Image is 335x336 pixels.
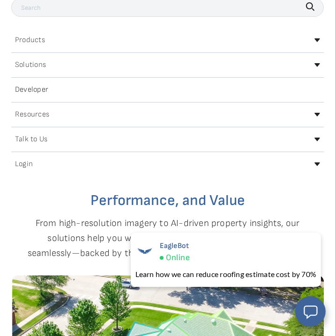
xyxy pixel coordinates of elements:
div: Learn how we can reduce roofing estimate cost by 70% [135,269,316,280]
h2: Solutions [15,61,46,69]
h2: Talk to Us [15,136,47,143]
p: From high-resolution imagery to AI-driven property insights, our solutions help you work smarter,... [11,216,324,261]
h2: Products [15,37,45,44]
img: EagleBot [135,241,154,260]
h2: Resources [15,111,49,118]
button: Open chat window [295,296,326,327]
a: Developer [11,82,324,97]
span: Online [166,253,190,263]
h2: A Distinctive Blend of Precision, Performance, and Value [11,178,324,208]
h2: Developer [15,86,48,94]
span: EagleBot [160,241,190,250]
h2: Login [15,161,33,168]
